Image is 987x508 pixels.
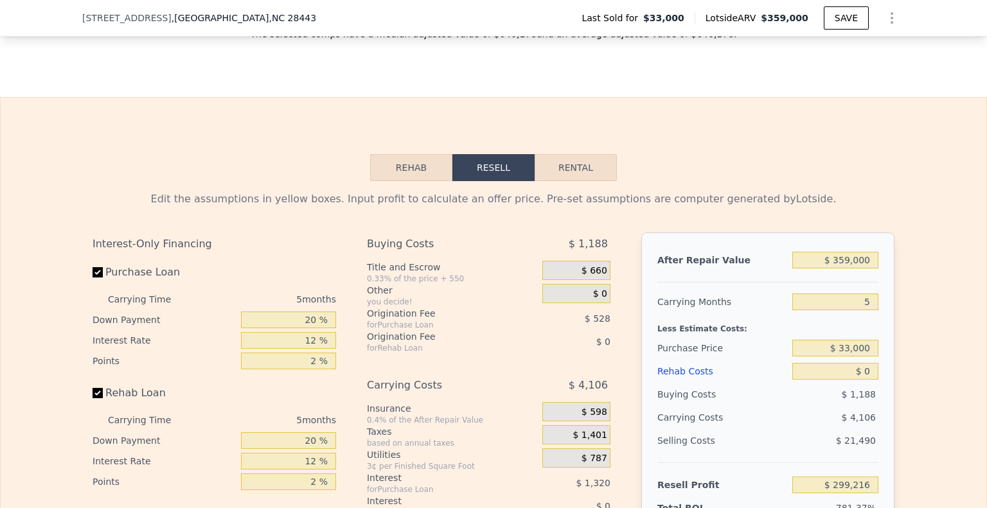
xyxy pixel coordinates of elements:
span: $ 4,106 [842,412,876,423]
span: [STREET_ADDRESS] [82,12,172,24]
button: Rehab [370,154,452,181]
div: Utilities [367,448,537,461]
span: $ 528 [585,313,610,324]
button: Resell [452,154,535,181]
span: , [GEOGRAPHIC_DATA] [172,12,316,24]
div: Selling Costs [657,429,787,452]
div: 5 months [197,410,336,430]
div: Carrying Months [657,290,787,313]
div: Carrying Costs [367,374,510,397]
div: Down Payment [93,430,236,451]
span: $ 660 [582,265,607,277]
span: Last Sold for [582,12,643,24]
span: $ 787 [582,453,607,464]
span: $ 1,320 [576,478,610,488]
span: $ 0 [593,288,607,300]
input: Rehab Loan [93,388,103,398]
label: Rehab Loan [93,381,236,405]
button: Rental [535,154,617,181]
span: $33,000 [643,12,684,24]
div: Down Payment [93,310,236,330]
div: Points [93,471,236,492]
div: Less Estimate Costs: [657,313,878,337]
div: Interest-Only Financing [93,232,336,256]
div: 5 months [197,289,336,310]
div: After Repair Value [657,249,787,272]
span: $ 4,106 [569,374,608,397]
div: Carrying Costs [657,406,738,429]
div: Interest Rate [93,330,236,351]
span: , NC 28443 [269,13,316,23]
div: Carrying Time [108,410,191,430]
div: Taxes [367,425,537,438]
span: $ 21,490 [836,435,876,446]
div: Carrying Time [108,289,191,310]
div: Points [93,351,236,371]
input: Purchase Loan [93,267,103,277]
span: $ 1,401 [573,430,607,441]
div: Interest [367,471,510,484]
div: Buying Costs [367,232,510,256]
div: based on annual taxes [367,438,537,448]
div: for Purchase Loan [367,484,510,495]
div: Purchase Price [657,337,787,360]
div: Buying Costs [657,383,787,406]
div: Resell Profit [657,473,787,496]
span: $ 1,188 [842,389,876,399]
span: $359,000 [761,13,808,23]
div: Edit the assumptions in yellow boxes. Input profit to calculate an offer price. Pre-set assumptio... [93,191,894,207]
div: 0.33% of the price + 550 [367,274,537,284]
label: Purchase Loan [93,261,236,284]
div: you decide! [367,297,537,307]
div: Title and Escrow [367,261,537,274]
div: 3¢ per Finished Square Foot [367,461,537,471]
div: Origination Fee [367,307,510,320]
div: Interest Rate [93,451,236,471]
button: SAVE [824,6,869,30]
div: Rehab Costs [657,360,787,383]
span: Lotside ARV [706,12,761,24]
div: Insurance [367,402,537,415]
span: $ 598 [582,407,607,418]
div: Origination Fee [367,330,510,343]
button: Show Options [879,5,905,31]
span: $ 1,188 [569,232,608,256]
div: Interest [367,495,510,507]
div: 0.4% of the After Repair Value [367,415,537,425]
span: $ 0 [596,337,610,347]
div: for Rehab Loan [367,343,510,353]
div: Other [367,284,537,297]
div: for Purchase Loan [367,320,510,330]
